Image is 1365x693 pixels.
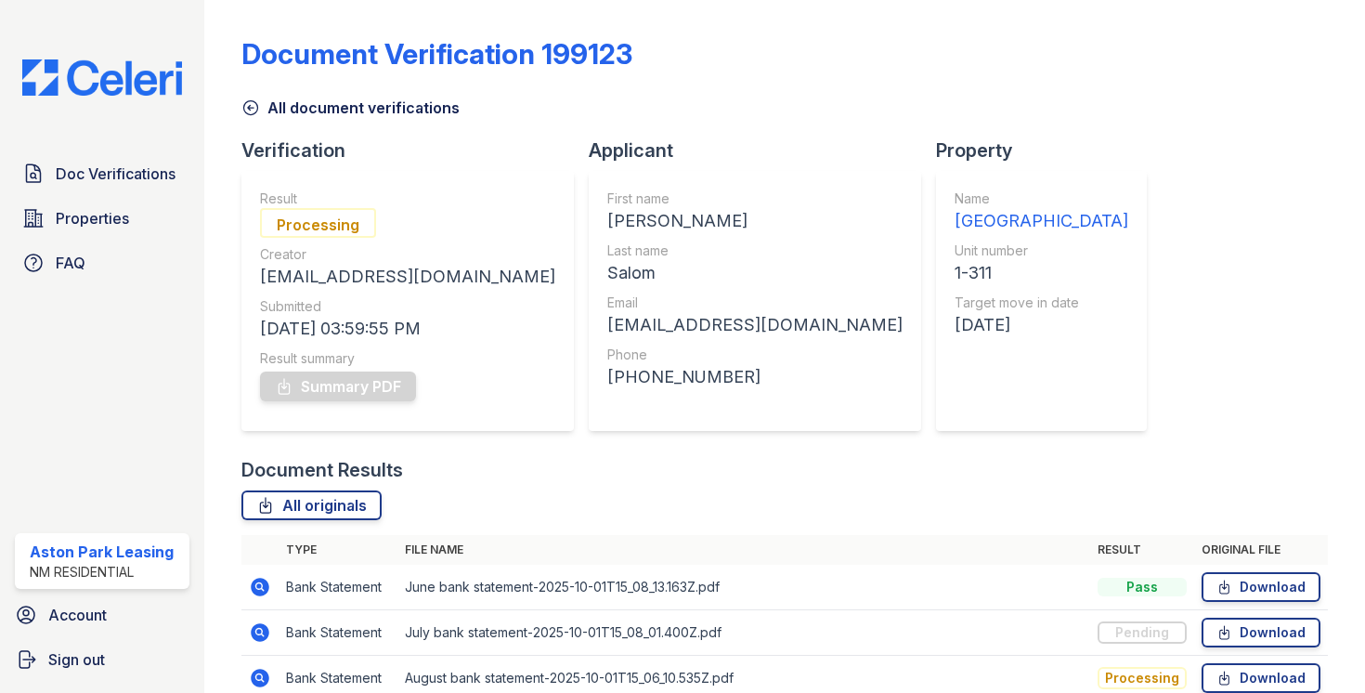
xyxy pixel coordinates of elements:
[260,190,555,208] div: Result
[955,190,1128,234] a: Name [GEOGRAPHIC_DATA]
[1098,667,1187,689] div: Processing
[241,37,632,71] div: Document Verification 199123
[241,457,403,483] div: Document Results
[7,641,197,678] a: Sign out
[56,163,175,185] span: Doc Verifications
[30,541,174,563] div: Aston Park Leasing
[15,200,189,237] a: Properties
[279,535,397,565] th: Type
[56,207,129,229] span: Properties
[260,316,555,342] div: [DATE] 03:59:55 PM
[955,294,1128,312] div: Target move in date
[48,604,107,626] span: Account
[607,190,903,208] div: First name
[241,97,460,119] a: All document verifications
[955,208,1128,234] div: [GEOGRAPHIC_DATA]
[1202,572,1320,602] a: Download
[1194,535,1328,565] th: Original file
[260,208,376,238] div: Processing
[1098,578,1187,596] div: Pass
[1098,621,1187,644] div: Pending
[397,535,1090,565] th: File name
[397,565,1090,610] td: June bank statement-2025-10-01T15_08_13.163Z.pdf
[30,563,174,582] div: NM Residential
[56,252,85,274] span: FAQ
[260,297,555,316] div: Submitted
[1202,618,1320,647] a: Download
[15,155,189,192] a: Doc Verifications
[7,596,197,634] a: Account
[260,349,555,368] div: Result summary
[955,242,1128,260] div: Unit number
[607,208,903,234] div: [PERSON_NAME]
[241,137,589,163] div: Verification
[279,565,397,610] td: Bank Statement
[48,648,105,671] span: Sign out
[397,610,1090,656] td: July bank statement-2025-10-01T15_08_01.400Z.pdf
[241,490,382,520] a: All originals
[955,260,1128,286] div: 1-311
[1202,663,1320,693] a: Download
[607,260,903,286] div: Salom
[589,137,936,163] div: Applicant
[15,244,189,281] a: FAQ
[607,312,903,338] div: [EMAIL_ADDRESS][DOMAIN_NAME]
[607,242,903,260] div: Last name
[1090,535,1194,565] th: Result
[260,245,555,264] div: Creator
[7,59,197,96] img: CE_Logo_Blue-a8612792a0a2168367f1c8372b55b34899dd931a85d93a1a3d3e32e68fde9ad4.png
[260,264,555,290] div: [EMAIL_ADDRESS][DOMAIN_NAME]
[279,610,397,656] td: Bank Statement
[955,312,1128,338] div: [DATE]
[955,190,1128,208] div: Name
[607,364,903,390] div: [PHONE_NUMBER]
[936,137,1162,163] div: Property
[607,346,903,364] div: Phone
[607,294,903,312] div: Email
